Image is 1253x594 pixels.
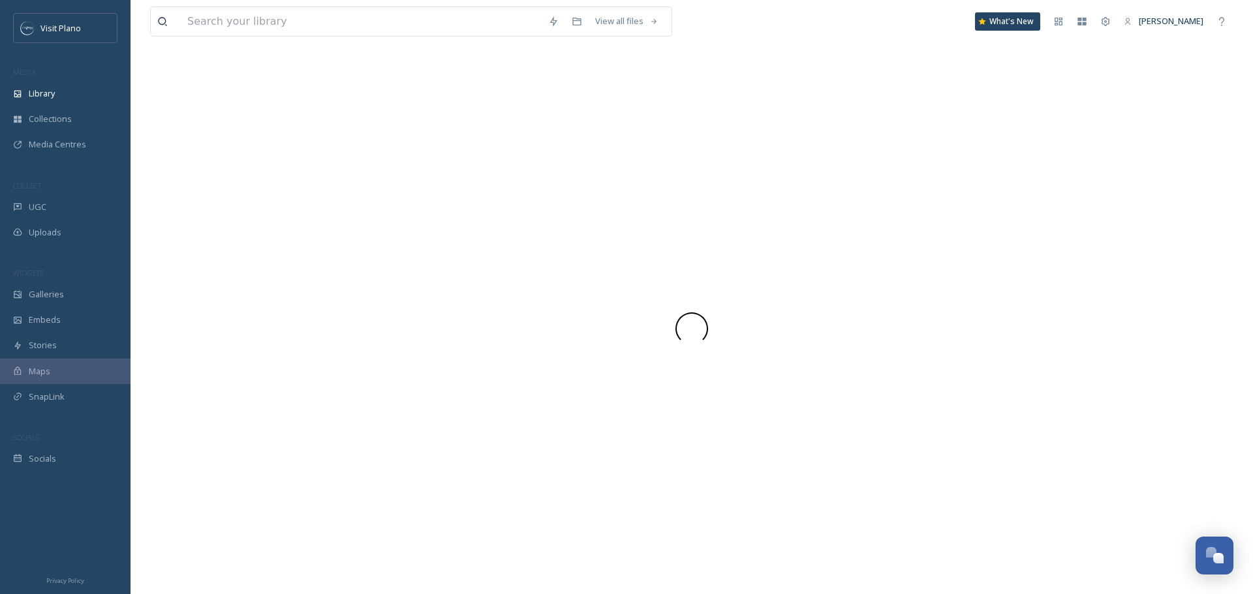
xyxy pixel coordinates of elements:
span: Socials [29,453,56,465]
button: Open Chat [1196,537,1233,574]
span: Maps [29,365,50,378]
a: What's New [975,12,1040,31]
span: Galleries [29,288,64,301]
span: WIDGETS [13,268,43,278]
span: Media Centres [29,138,86,151]
span: Stories [29,339,57,351]
span: MEDIA [13,67,36,77]
span: SnapLink [29,391,65,403]
span: Visit Plano [40,22,81,34]
img: images.jpeg [21,22,34,35]
span: Embeds [29,314,61,326]
span: Privacy Policy [46,576,84,585]
span: [PERSON_NAME] [1139,15,1203,27]
a: Privacy Policy [46,572,84,587]
span: Collections [29,113,72,125]
span: UGC [29,201,46,213]
input: Search your library [181,7,542,36]
a: [PERSON_NAME] [1117,8,1210,34]
span: COLLECT [13,181,41,190]
span: Uploads [29,226,61,239]
span: SOCIALS [13,432,39,442]
span: Library [29,87,55,100]
a: View all files [589,8,665,34]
